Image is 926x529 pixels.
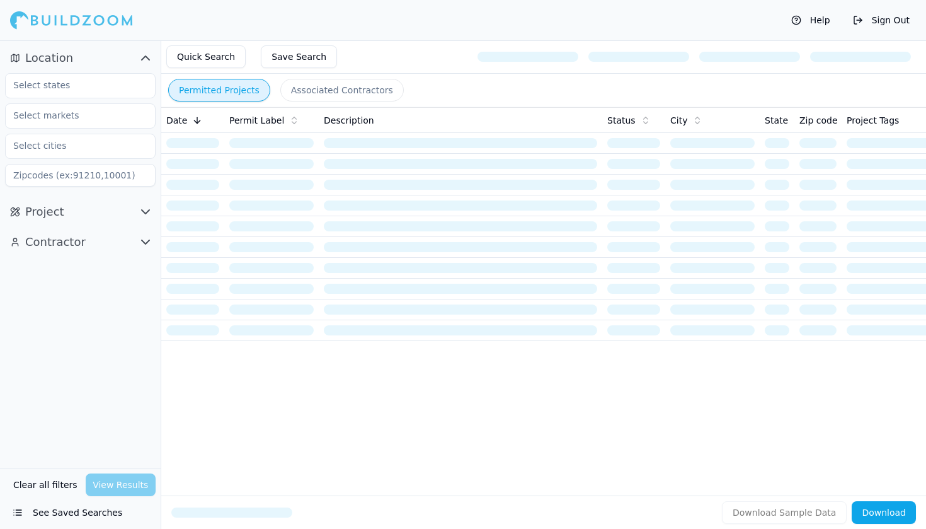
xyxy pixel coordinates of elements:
[10,474,81,496] button: Clear all filters
[166,114,187,127] span: Date
[5,202,156,222] button: Project
[670,114,687,127] span: City
[847,114,899,127] span: Project Tags
[765,114,788,127] span: State
[6,134,139,157] input: Select cities
[25,49,73,67] span: Location
[261,45,337,68] button: Save Search
[785,10,837,30] button: Help
[229,114,284,127] span: Permit Label
[6,74,139,96] input: Select states
[25,203,64,221] span: Project
[166,45,246,68] button: Quick Search
[5,501,156,524] button: See Saved Searches
[5,48,156,68] button: Location
[799,114,838,127] span: Zip code
[852,501,916,524] button: Download
[847,10,916,30] button: Sign Out
[607,114,636,127] span: Status
[280,79,404,102] button: Associated Contractors
[25,233,86,251] span: Contractor
[5,164,156,187] input: Zipcodes (ex:91210,10001)
[5,232,156,252] button: Contractor
[168,79,270,102] button: Permitted Projects
[324,114,374,127] span: Description
[6,104,139,127] input: Select markets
